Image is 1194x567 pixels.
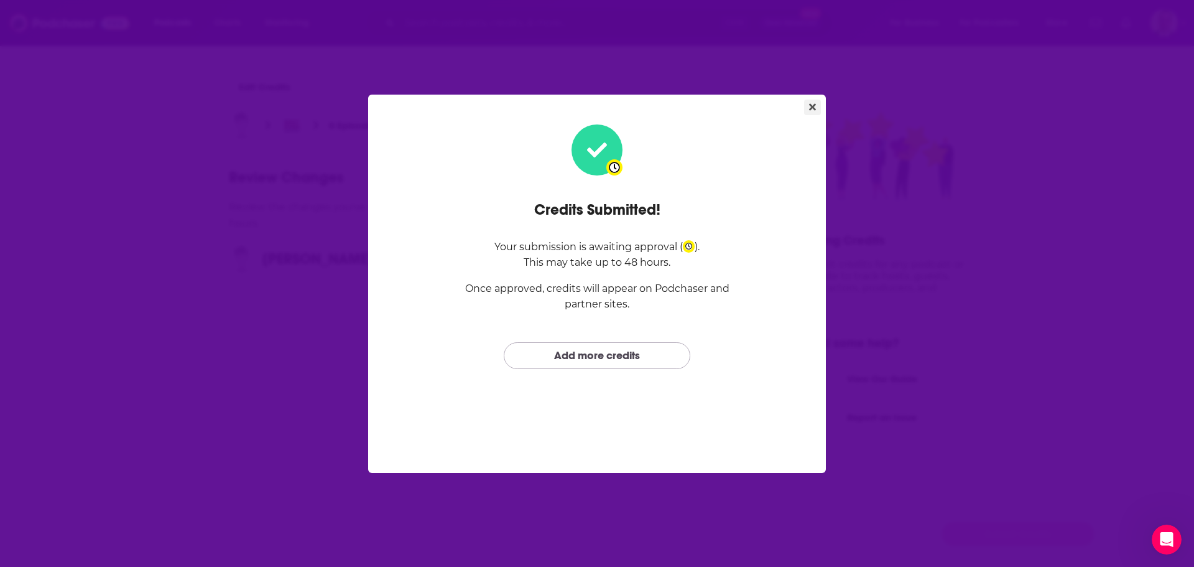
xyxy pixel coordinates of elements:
[804,100,821,115] button: Close
[8,5,32,29] button: go back
[397,5,420,27] div: Close
[1152,525,1182,555] iframe: Intercom live chat
[453,281,742,312] p: Once approved, credits will appear on Podchaser and partner sites.
[504,342,690,369] a: Add more credits
[453,255,742,271] p: This may take up to 48 hours.
[374,5,397,29] button: Collapse window
[534,200,660,219] p: Credits Submitted!
[453,239,742,255] p: Your submission is awaiting approval ( ).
